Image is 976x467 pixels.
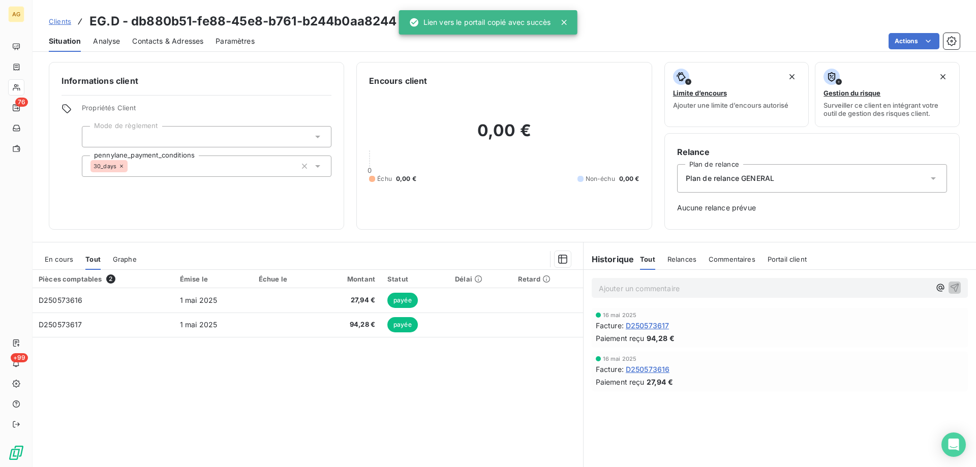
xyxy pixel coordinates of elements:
button: Gestion du risqueSurveiller ce client en intégrant votre outil de gestion des risques client. [815,62,960,127]
h6: Historique [584,253,634,265]
span: Analyse [93,36,120,46]
span: 16 mai 2025 [603,312,637,318]
span: Paramètres [216,36,255,46]
span: Contacts & Adresses [132,36,203,46]
span: 94,28 € [323,320,375,330]
span: 76 [15,98,28,107]
span: D250573616 [626,364,670,375]
a: 76 [8,100,24,116]
span: Échu [377,174,392,183]
span: Limite d’encours [673,89,727,97]
span: Propriétés Client [82,104,331,118]
div: AG [8,6,24,22]
span: D250573617 [626,320,669,331]
img: Logo LeanPay [8,445,24,461]
div: Échue le [259,275,312,283]
span: 0 [368,166,372,174]
h6: Encours client [369,75,427,87]
span: Gestion du risque [823,89,880,97]
input: Ajouter une valeur [128,162,136,171]
span: Ajouter une limite d’encours autorisé [673,101,788,109]
span: Plan de relance GENERAL [686,173,774,183]
h3: EG.D - db880b51-fe88-45e8-b761-b244b0aa8244 [89,12,396,30]
span: Graphe [113,255,137,263]
span: 27,94 € [647,377,673,387]
div: Statut [387,275,443,283]
span: 2 [106,274,115,284]
button: Limite d’encoursAjouter une limite d’encours autorisé [664,62,809,127]
span: Tout [640,255,655,263]
span: 27,94 € [323,295,375,305]
span: Commentaires [709,255,755,263]
h6: Relance [677,146,947,158]
span: Surveiller ce client en intégrant votre outil de gestion des risques client. [823,101,951,117]
span: Paiement reçu [596,333,645,344]
span: Portail client [768,255,807,263]
div: Délai [455,275,506,283]
div: Retard [518,275,577,283]
div: Open Intercom Messenger [941,432,966,457]
span: Aucune relance prévue [677,203,947,213]
span: 30_days [94,163,116,169]
span: +99 [11,353,28,362]
span: Paiement reçu [596,377,645,387]
span: 1 mai 2025 [180,320,218,329]
h6: Informations client [62,75,331,87]
div: Pièces comptables [39,274,168,284]
span: Clients [49,17,71,25]
h2: 0,00 € [369,120,639,151]
span: 0,00 € [619,174,639,183]
div: Montant [323,275,375,283]
div: Émise le [180,275,247,283]
span: Facture : [596,364,624,375]
span: Non-échu [586,174,615,183]
span: D250573617 [39,320,82,329]
span: Facture : [596,320,624,331]
span: 16 mai 2025 [603,356,637,362]
div: Lien vers le portail copié avec succès [409,13,551,32]
span: D250573616 [39,296,83,304]
input: Ajouter une valeur [90,132,99,141]
button: Actions [889,33,939,49]
span: 94,28 € [647,333,675,344]
span: Situation [49,36,81,46]
span: En cours [45,255,73,263]
span: Relances [667,255,696,263]
span: 0,00 € [396,174,416,183]
span: payée [387,293,418,308]
span: Tout [85,255,101,263]
a: Clients [49,16,71,26]
span: 1 mai 2025 [180,296,218,304]
span: payée [387,317,418,332]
